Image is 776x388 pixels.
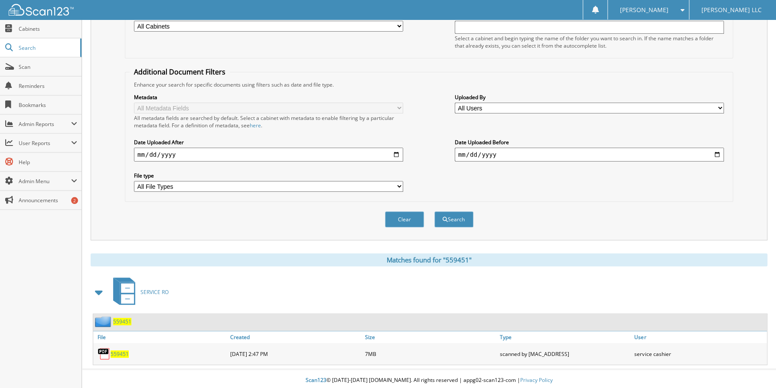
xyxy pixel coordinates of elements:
[130,67,230,77] legend: Additional Document Filters
[228,331,363,343] a: Created
[134,94,403,101] label: Metadata
[306,376,326,384] span: Scan123
[140,288,169,296] span: SERVICE RO
[19,197,77,204] span: Announcements
[9,4,74,16] img: scan123-logo-white.svg
[98,347,111,360] img: PDF.png
[520,376,553,384] a: Privacy Policy
[228,345,363,362] div: [DATE] 2:47 PM
[250,122,261,129] a: here
[108,275,169,309] a: SERVICE RO
[134,148,403,162] input: start
[134,114,403,129] div: All metadata fields are searched by default. Select a cabinet with metadata to enable filtering b...
[497,345,632,362] div: scanned by [MAC_ADDRESS]
[19,82,77,90] span: Reminders
[455,139,724,146] label: Date Uploaded Before
[620,7,668,13] span: [PERSON_NAME]
[19,178,71,185] span: Admin Menu
[434,211,473,227] button: Search
[455,148,724,162] input: end
[95,316,113,327] img: folder2.png
[632,331,767,343] a: User
[134,172,403,179] label: File type
[130,81,728,88] div: Enhance your search for specific documents using filters such as date and file type.
[701,7,762,13] span: [PERSON_NAME] LLC
[71,197,78,204] div: 2
[134,139,403,146] label: Date Uploaded After
[19,101,77,109] span: Bookmarks
[19,44,76,52] span: Search
[111,350,129,358] a: 559451
[19,139,71,147] span: User Reports
[113,318,131,325] a: 559451
[19,120,71,128] span: Admin Reports
[93,331,228,343] a: File
[385,211,424,227] button: Clear
[632,345,767,362] div: service cashier
[455,35,724,49] div: Select a cabinet and begin typing the name of the folder you want to search in. If the name match...
[363,345,498,362] div: 7MB
[91,253,767,266] div: Matches found for "559451"
[19,25,77,32] span: Cabinets
[19,63,77,71] span: Scan
[455,94,724,101] label: Uploaded By
[363,331,498,343] a: Size
[497,331,632,343] a: Type
[19,158,77,166] span: Help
